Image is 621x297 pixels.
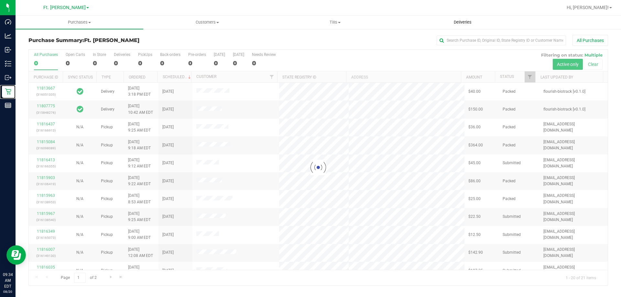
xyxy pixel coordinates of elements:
[3,289,13,294] p: 08/20
[5,102,11,109] inline-svg: Reports
[84,37,139,43] span: Ft. [PERSON_NAME]
[16,19,143,25] span: Purchases
[567,5,609,10] span: Hi, [PERSON_NAME]!
[144,19,271,25] span: Customers
[437,36,566,45] input: Search Purchase ID, Original ID, State Registry ID or Customer Name...
[399,16,527,29] a: Deliveries
[28,37,222,43] h3: Purchase Summary:
[271,19,398,25] span: Tills
[143,16,271,29] a: Customers
[572,35,608,46] button: All Purchases
[271,16,399,29] a: Tills
[16,16,143,29] a: Purchases
[5,19,11,25] inline-svg: Dashboard
[5,47,11,53] inline-svg: Inbound
[3,272,13,289] p: 09:34 AM EDT
[5,33,11,39] inline-svg: Analytics
[445,19,480,25] span: Deliveries
[5,88,11,95] inline-svg: Retail
[6,245,26,265] iframe: Resource center
[5,74,11,81] inline-svg: Outbound
[43,5,86,10] span: Ft. [PERSON_NAME]
[5,60,11,67] inline-svg: Inventory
